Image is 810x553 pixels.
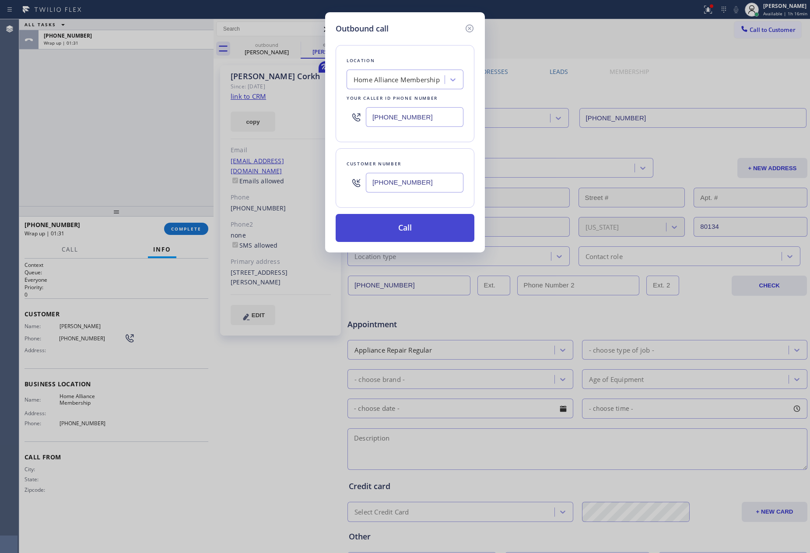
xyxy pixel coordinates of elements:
[347,56,463,65] div: Location
[354,75,440,85] div: Home Alliance Membership
[336,214,474,242] button: Call
[366,173,463,192] input: (123) 456-7890
[366,107,463,127] input: (123) 456-7890
[347,159,463,168] div: Customer number
[347,94,463,103] div: Your caller id phone number
[336,23,389,35] h5: Outbound call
